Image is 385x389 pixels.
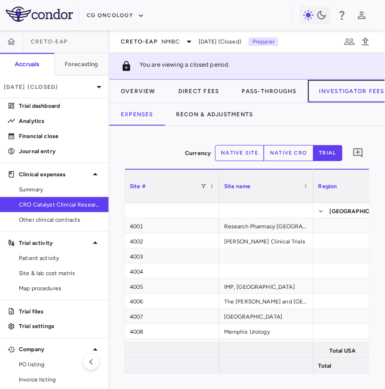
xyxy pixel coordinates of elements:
[219,233,314,248] div: [PERSON_NAME] Clinical Trials
[19,170,90,179] p: Clinical expenses
[167,80,231,103] button: Direct Fees
[125,279,219,294] div: 4005
[121,38,158,45] span: CRETO-EAP
[109,80,167,103] button: Overview
[19,200,101,209] span: CRO Catalyst Clinical Research
[19,284,101,293] span: Map procedures
[219,309,314,324] div: [GEOGRAPHIC_DATA]
[19,361,101,369] span: PO listing
[165,103,265,126] button: Recon & Adjustments
[318,359,332,374] span: Total
[109,103,165,126] button: Expenses
[313,145,343,161] button: trial
[19,376,101,384] span: Invoice listing
[219,324,314,339] div: Memphis Urology
[19,117,101,125] p: Analytics
[19,102,101,110] p: Trial dashboard
[249,37,278,46] p: Preparer
[264,145,314,161] button: native cro
[31,38,67,45] span: CRETO-EAP
[352,147,364,159] svg: Add comment
[318,183,337,190] span: Region
[219,279,314,294] div: IMP, [GEOGRAPHIC_DATA]
[125,309,219,324] div: 4007
[215,145,265,161] button: native site
[19,346,90,354] p: Company
[224,183,251,190] span: Site name
[19,239,90,247] p: Trial activity
[125,324,219,339] div: 4008
[19,216,101,224] span: Other clinical contracts
[125,264,219,278] div: 4004
[125,218,219,233] div: 4001
[19,254,101,262] span: Patient activity
[4,83,93,91] p: [DATE] (Closed)
[219,339,314,354] div: Urology San Antonio P.A.
[125,233,219,248] div: 4002
[19,307,101,316] p: Trial files
[161,37,180,46] span: NMIBC
[130,183,146,190] span: Site #
[19,147,101,156] p: Journal entry
[219,294,314,309] div: The [PERSON_NAME] and [GEOGRAPHIC_DATA]
[6,7,73,22] img: logo-full-SnFGN8VE.png
[219,218,314,233] div: Research Pharmacy [GEOGRAPHIC_DATA]
[125,249,219,263] div: 4003
[19,322,101,331] p: Trial settings
[125,339,219,354] div: 4009
[185,149,211,157] p: Currency
[87,8,144,23] button: CG Oncology
[231,80,308,103] button: Pass-Throughs
[19,269,101,277] span: Site & lab cost matrix
[140,61,230,72] p: You are viewing a closed period.
[125,294,219,309] div: 4006
[15,60,39,69] h6: Accruals
[65,60,99,69] h6: Forecasting
[199,37,241,46] span: [DATE] (Closed)
[350,145,366,161] button: Add comment
[19,132,101,140] p: Financial close
[19,185,101,194] span: Summary
[330,344,356,359] span: Total USA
